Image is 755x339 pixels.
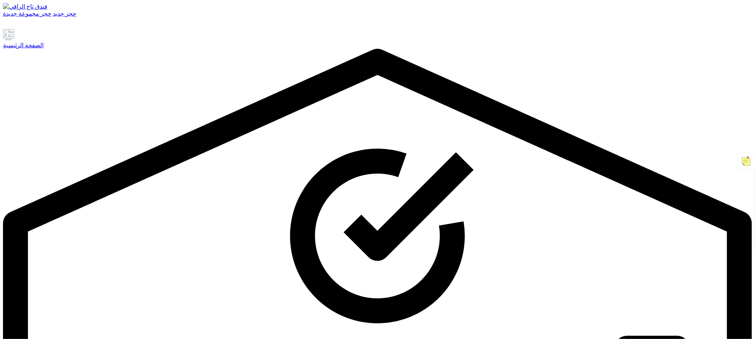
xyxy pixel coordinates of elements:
[3,3,752,10] a: فندق تاج الراقي
[3,3,47,10] img: فندق تاج الراقي
[53,10,76,17] a: حجز جديد
[3,10,51,17] a: حجز مجموعة جديدة
[3,22,13,29] a: يدعم
[25,22,34,29] a: تعليقات الموظفين
[3,29,752,49] a: الصفحة الرئيسية
[14,22,24,29] a: إعدادات
[3,42,44,48] font: الصفحة الرئيسية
